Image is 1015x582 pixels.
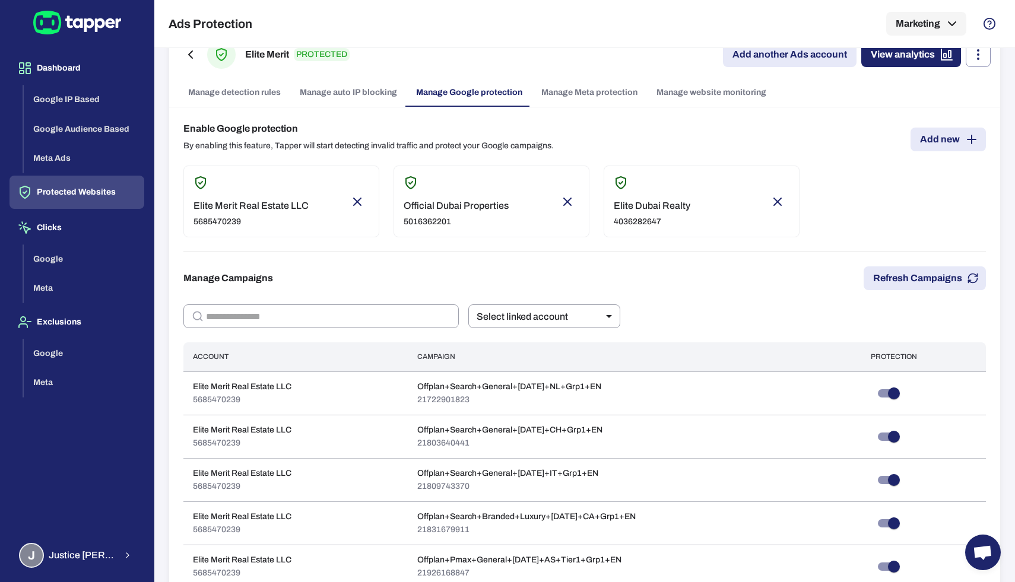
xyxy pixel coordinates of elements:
a: Protected Websites [9,186,144,196]
p: Offplan+Pmax+General+[DATE]+AS+Tier1+Grp1+EN [417,555,621,565]
p: 21803640441 [417,438,602,449]
p: 21831679911 [417,524,636,535]
a: Google [24,347,144,357]
a: Manage auto IP blocking [290,78,407,107]
p: Elite Merit Real Estate LLC [194,200,309,212]
p: Elite Merit Real Estate LLC [193,425,291,435]
p: 5685470239 [193,438,291,449]
button: Meta Ads [24,144,144,173]
a: Manage detection rules [179,78,290,107]
th: Protection [861,342,986,371]
a: Google Audience Based [24,123,144,133]
button: Clicks [9,211,144,244]
a: Meta Ads [24,152,144,163]
p: 5685470239 [193,524,291,535]
a: Google [24,253,144,263]
button: Remove account [345,190,369,214]
a: Manage Meta protection [532,78,647,107]
a: Add new [911,128,986,151]
a: Meta [24,377,144,387]
button: Remove account [766,190,789,214]
button: Google [24,339,144,368]
button: Protected Websites [9,176,144,209]
p: Elite Merit Real Estate LLC [193,468,291,479]
p: 5685470239 [193,395,291,405]
h6: Enable Google protection [183,122,554,136]
button: Exclusions [9,306,144,339]
a: Dashboard [9,62,144,72]
p: 5685470239 [193,568,291,578]
a: Exclusions [9,316,144,326]
p: 21809743370 [417,481,598,492]
a: Add another Ads account [723,42,857,67]
span: Justice [PERSON_NAME] [49,549,116,561]
p: Offplan+Search+Branded+Luxury+[DATE]+CA+Grp1+EN [417,511,636,522]
div: Open chat [965,535,1001,570]
p: 5685470239 [193,481,291,492]
button: Marketing [886,12,966,36]
p: Official Dubai Properties [404,200,509,212]
a: Clicks [9,222,144,232]
p: 5016362201 [404,217,509,227]
p: By enabling this feature, Tapper will start detecting invalid traffic and protect your Google cam... [183,141,554,151]
button: Google IP Based [24,85,144,115]
p: PROTECTED [294,48,350,61]
a: Google IP Based [24,94,144,104]
p: Elite Dubai Realty [614,200,690,212]
p: Elite Merit Real Estate LLC [193,511,291,522]
a: Manage Google protection [407,78,532,107]
div: Select linked account [468,304,620,328]
button: Google Audience Based [24,115,144,144]
div: J [19,543,44,568]
button: Refresh Campaigns [864,266,986,290]
p: Elite Merit Real Estate LLC [193,381,291,392]
h5: Ads Protection [169,17,252,31]
button: Meta [24,273,144,303]
button: Google [24,244,144,274]
th: Campaign [408,342,861,371]
p: Offplan+Search+General+[DATE]+NL+Grp1+EN [417,381,601,392]
p: 4036282647 [614,217,690,227]
button: Dashboard [9,52,144,85]
p: Offplan+Search+General+[DATE]+IT+Grp1+EN [417,468,598,479]
button: Meta [24,368,144,397]
button: JJustice [PERSON_NAME] [9,538,144,573]
p: 21926168847 [417,568,621,578]
th: Account [183,342,408,371]
p: Elite Merit Real Estate LLC [193,555,291,565]
p: 5685470239 [194,217,309,227]
a: Manage website monitoring [647,78,776,107]
h6: Manage Campaigns [183,271,273,285]
a: Meta [24,282,144,292]
a: View analytics [861,42,961,67]
h6: Elite Merit [245,47,289,62]
p: 21722901823 [417,395,601,405]
button: Remove account [556,190,579,214]
p: Offplan+Search+General+[DATE]+CH+Grp1+EN [417,425,602,435]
